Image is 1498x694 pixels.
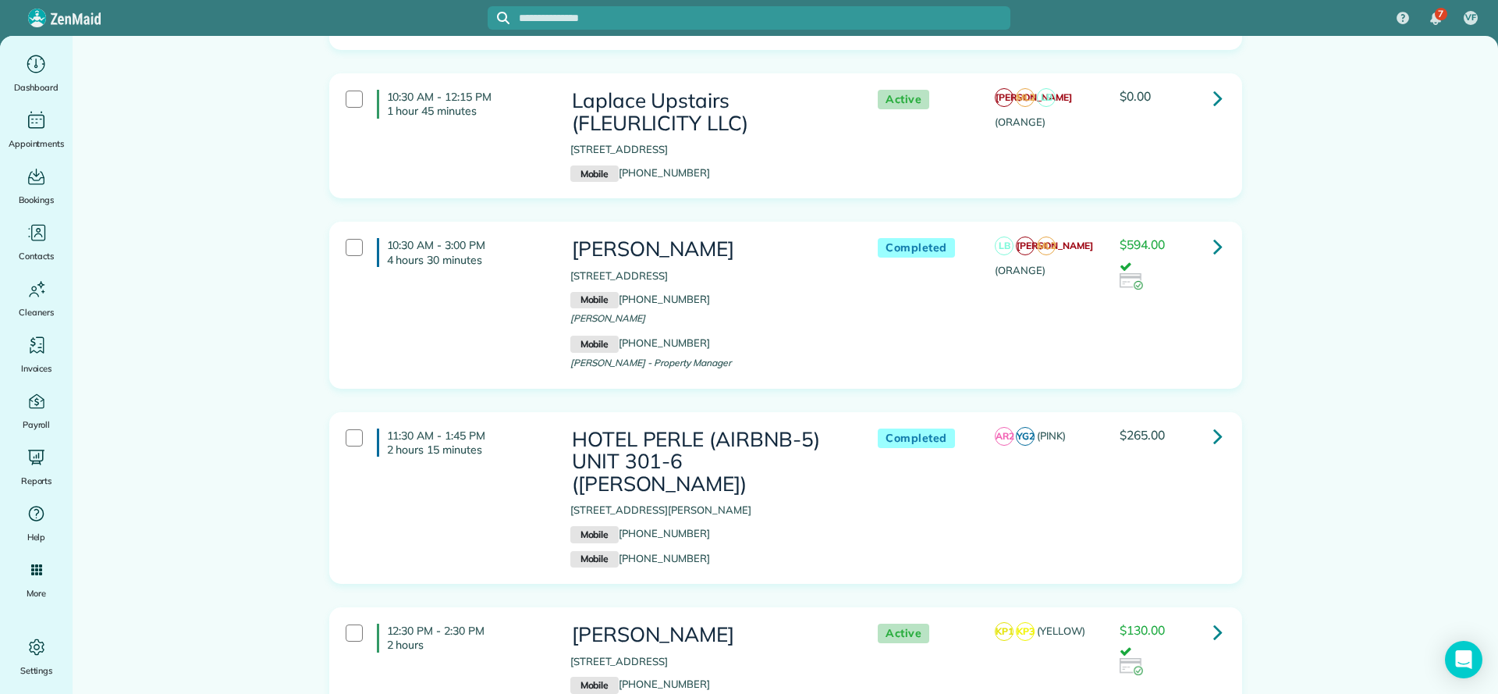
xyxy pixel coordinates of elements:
p: 1 hour 45 minutes [387,104,547,118]
a: Settings [6,635,66,678]
span: Completed [878,429,955,448]
a: Bookings [6,164,66,208]
span: $265.00 [1120,427,1165,443]
span: 7 [1438,8,1443,20]
h4: 10:30 AM - 3:00 PM [377,238,547,266]
p: [STREET_ADDRESS][PERSON_NAME] [570,503,847,518]
span: (YELLOW) [1037,625,1085,637]
h4: 11:30 AM - 1:45 PM [377,429,547,457]
span: More [27,585,46,601]
a: Mobile[PHONE_NUMBER] [570,293,710,305]
a: Mobile[PHONE_NUMBER] [570,336,710,349]
small: Mobile [570,336,619,353]
span: Reports [21,473,52,489]
span: (ORANGE) [995,116,1045,128]
span: ML2 [1037,237,1056,255]
svg: Focus search [497,12,509,24]
small: Mobile [570,526,619,543]
span: Active [878,624,929,643]
p: [STREET_ADDRESS] [570,654,847,670]
button: Focus search [488,12,509,24]
span: Contacts [19,248,54,264]
span: Appointments [9,136,65,151]
span: VF [1465,12,1476,24]
a: Dashboard [6,52,66,95]
span: (ORANGE) [995,264,1045,276]
p: 2 hours [387,638,547,652]
a: Help [6,501,66,545]
span: $130.00 [1120,622,1165,638]
span: Payroll [23,417,51,432]
h4: 10:30 AM - 12:15 PM [377,90,547,118]
a: Mobile[PHONE_NUMBER] [570,552,710,564]
span: LB [1037,88,1056,107]
span: Help [27,529,46,545]
span: $0.00 [1120,88,1151,104]
h3: [PERSON_NAME] [570,238,847,261]
p: 4 hours 30 minutes [387,253,547,267]
a: Appointments [6,108,66,151]
small: Mobile [570,165,619,183]
span: [PERSON_NAME] - Property Manager [570,357,731,368]
h4: 12:30 PM - 2:30 PM [377,624,547,652]
a: Mobile[PHONE_NUMBER] [570,166,710,179]
a: Invoices [6,333,66,376]
span: KP1 [995,622,1013,641]
span: AR2 [995,427,1013,446]
div: 7 unread notifications [1419,2,1452,36]
div: Open Intercom Messenger [1445,641,1482,678]
span: Bookings [19,192,55,208]
span: KP3 [1016,622,1035,641]
a: Reports [6,445,66,489]
span: Active [878,90,929,109]
img: icon_credit_card_success-27c2c4fc500a7f1a58a13ef14842cb958d03041fefb464fd2e53c949a5770e83.png [1120,273,1143,290]
span: Completed [878,238,955,258]
span: [PERSON_NAME] [570,312,646,324]
span: Dashboard [14,80,59,95]
p: 2 hours 15 minutes [387,443,547,457]
span: [PERSON_NAME] [995,88,1013,107]
span: LB [995,237,1013,255]
a: Mobile[PHONE_NUMBER] [570,678,710,690]
a: Payroll [6,389,66,432]
a: Cleaners [6,276,66,320]
span: (PINK) [1037,429,1066,442]
h3: HOTEL PERLE (AIRBNB-5) UNIT 301-6 ([PERSON_NAME]) [570,429,847,496]
a: Contacts [6,220,66,264]
span: [PERSON_NAME] [1016,237,1035,255]
small: Mobile [570,292,619,309]
h3: Laplace Upstairs (FLEURLICITY LLC) [570,90,847,134]
span: $594.00 [1120,237,1165,252]
img: icon_credit_card_success-27c2c4fc500a7f1a58a13ef14842cb958d03041fefb464fd2e53c949a5770e83.png [1120,658,1143,675]
span: YG2 [1016,427,1035,446]
small: Mobile [570,677,619,694]
span: Invoices [21,361,52,376]
small: Mobile [570,551,619,568]
span: ML2 [1016,88,1035,107]
a: Mobile[PHONE_NUMBER] [570,527,710,539]
p: [STREET_ADDRESS] [570,269,847,284]
span: Cleaners [19,304,54,320]
h3: [PERSON_NAME] [570,624,847,646]
p: [STREET_ADDRESS] [570,142,847,158]
span: Settings [20,663,53,678]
